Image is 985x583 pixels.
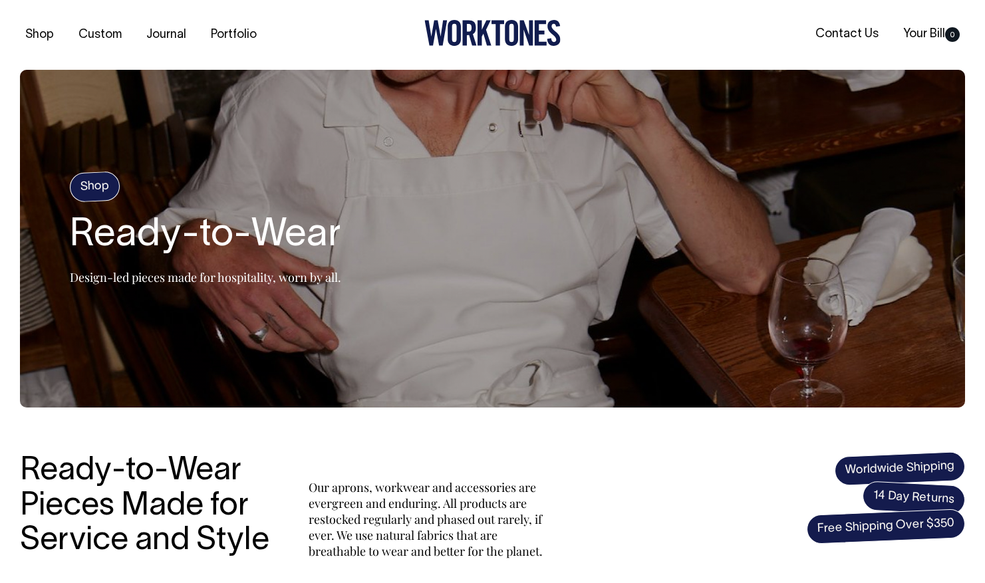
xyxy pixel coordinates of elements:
p: Our aprons, workwear and accessories are evergreen and enduring. All products are restocked regul... [309,479,548,559]
a: Journal [141,24,192,46]
span: Free Shipping Over $350 [806,509,966,544]
h2: Ready-to-Wear [70,215,341,257]
span: 14 Day Returns [862,481,966,515]
p: Design-led pieces made for hospitality, worn by all. [70,269,341,285]
span: 0 [945,27,960,42]
a: Contact Us [810,23,884,45]
a: Custom [73,24,127,46]
a: Shop [20,24,59,46]
a: Portfolio [206,24,262,46]
h4: Shop [69,171,120,202]
span: Worldwide Shipping [834,451,966,486]
a: Your Bill0 [898,23,965,45]
h3: Ready-to-Wear Pieces Made for Service and Style [20,454,279,559]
